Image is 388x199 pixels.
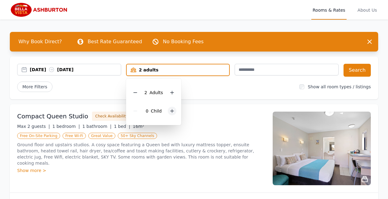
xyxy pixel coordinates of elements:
span: 50+ Sky Channels [118,133,157,139]
span: Why Book Direct? [13,36,67,48]
span: 0 [146,109,148,113]
span: Child [151,109,162,113]
span: Free Wi-Fi [63,133,86,139]
button: Check Availability [92,112,131,121]
span: 16m² [133,124,144,129]
div: [DATE] [DATE] [30,67,121,73]
p: Best Rate Guaranteed [88,38,142,45]
p: No Booking Fees [163,38,204,45]
span: Free On-Site Parking [17,133,60,139]
span: 1 bedroom | [52,124,80,129]
div: 2 adults [127,67,229,73]
span: 1 bed | [114,124,130,129]
span: Max 2 guests | [17,124,50,129]
span: More Filters [17,82,52,92]
img: Bella Vista Ashburton [10,2,69,17]
h3: Compact Queen Studio [17,112,88,121]
label: Show all room types / listings [308,84,371,89]
div: Show more > [17,167,265,174]
p: Ground floor and upstairs studios. A cosy space featuring a Queen bed with luxury mattress topper... [17,142,265,166]
span: Adult s [150,90,163,95]
span: 2 [144,90,147,95]
span: Great Value [88,133,115,139]
button: Search [344,64,371,77]
span: 1 bathroom | [82,124,111,129]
